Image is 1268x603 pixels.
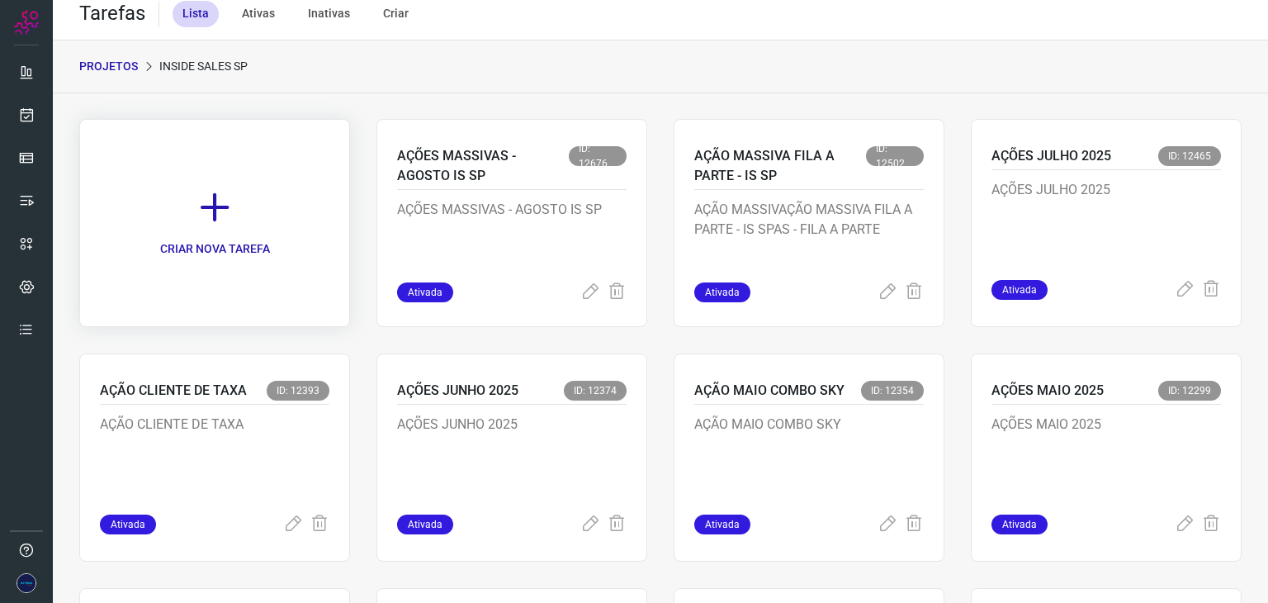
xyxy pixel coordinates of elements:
[100,381,247,401] p: AÇÃO CLIENTE DE TAXA
[100,415,329,497] p: AÇÃO CLIENTE DE TAXA
[694,200,924,283] p: AÇÃO MASSIVAÇÃO MASSIVA FILA A PARTE - IS SPAS - FILA A PARTE
[79,2,145,26] h2: Tarefas
[397,415,627,497] p: AÇÕES JUNHO 2025
[17,573,36,593] img: 67a33756c898f9af781d84244988c28e.png
[14,10,39,35] img: Logo
[569,146,627,166] span: ID: 12676
[991,515,1048,534] span: Ativada
[991,381,1104,401] p: AÇÕES MAIO 2025
[397,200,627,283] p: AÇÕES MASSIVAS - AGOSTO IS SP
[694,146,866,186] p: AÇÃO MASSIVA FILA A PARTE - IS SP
[694,283,750,302] span: Ativada
[173,1,219,27] div: Lista
[1158,146,1221,166] span: ID: 12465
[991,146,1111,166] p: AÇÕES JULHO 2025
[564,381,627,401] span: ID: 12374
[397,146,569,186] p: AÇÕES MASSIVAS - AGOSTO IS SP
[373,1,419,27] div: Criar
[232,1,285,27] div: Ativas
[1158,381,1221,401] span: ID: 12299
[79,58,138,75] p: PROJETOS
[397,381,518,401] p: AÇÕES JUNHO 2025
[991,280,1048,300] span: Ativada
[160,240,270,258] p: CRIAR NOVA TAREFA
[159,58,248,75] p: INSIDE SALES SP
[694,515,750,534] span: Ativada
[991,415,1221,497] p: AÇÕES MAIO 2025
[397,283,453,302] span: Ativada
[694,381,845,401] p: AÇÃO MAIO COMBO SKY
[861,381,924,401] span: ID: 12354
[694,415,924,497] p: AÇÃO MAIO COMBO SKY
[79,119,350,327] a: CRIAR NOVA TAREFA
[267,381,329,401] span: ID: 12393
[991,180,1221,263] p: AÇÕES JULHO 2025
[100,515,156,534] span: Ativada
[298,1,360,27] div: Inativas
[866,146,924,166] span: ID: 12502
[397,515,453,534] span: Ativada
